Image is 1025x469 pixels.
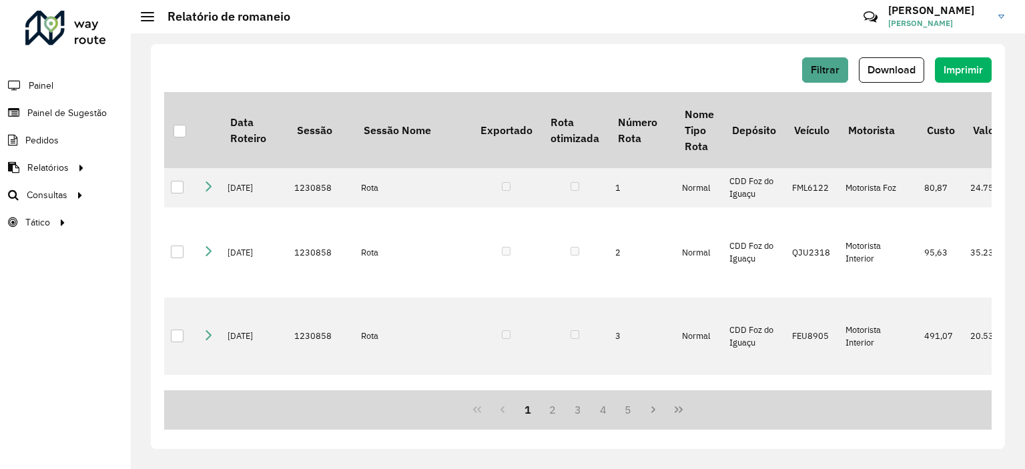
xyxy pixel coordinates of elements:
td: 24.755,02 [964,168,1019,207]
th: Depósito [723,92,785,168]
button: 3 [565,397,591,422]
td: CDD Foz do Iguaçu [723,375,785,440]
button: 5 [616,397,641,422]
td: 2 [609,207,675,298]
td: 100,36 [918,375,964,440]
th: Data Roteiro [221,92,288,168]
td: 1230858 [288,168,354,207]
span: Consultas [27,188,67,202]
th: Sessão Nome [354,92,471,168]
td: CDD Foz do Iguaçu [723,168,785,207]
th: Veículo [785,92,839,168]
span: [PERSON_NAME] [888,17,988,29]
button: 2 [540,397,565,422]
td: CDD Foz do Iguaçu [723,207,785,298]
td: Motorista Foz [839,375,918,440]
button: Next Page [641,397,666,422]
button: Last Page [666,397,691,422]
td: [DATE] [221,168,288,207]
a: Contato Rápido [856,3,885,31]
button: 1 [515,397,541,422]
th: Custo [918,92,964,168]
td: QJU2318 [785,207,839,298]
th: Rota otimizada [541,92,608,168]
td: QJU2138 [785,375,839,440]
td: 80,87 [918,168,964,207]
th: Sessão [288,92,354,168]
h3: [PERSON_NAME] [888,4,988,17]
th: Número Rota [609,92,675,168]
td: Rota [354,298,471,375]
td: 95,63 [918,207,964,298]
td: CDD Foz do Iguaçu [723,298,785,375]
td: 4 [609,375,675,440]
span: Pedidos [25,133,59,147]
td: 1 [609,168,675,207]
td: 28.849,58 [964,375,1019,440]
h2: Relatório de romaneio [154,9,290,24]
td: FML6122 [785,168,839,207]
span: Filtrar [811,64,839,75]
td: Rota [354,375,471,440]
button: 4 [591,397,616,422]
button: Filtrar [802,57,848,83]
th: Valor [964,92,1019,168]
td: 1230858 [288,375,354,440]
td: Motorista Foz [839,168,918,207]
td: Normal [675,168,723,207]
td: Rota [354,168,471,207]
td: 1230858 [288,207,354,298]
th: Motorista [839,92,918,168]
td: 1230858 [288,298,354,375]
td: Normal [675,375,723,440]
th: Exportado [471,92,541,168]
td: Motorista Interior [839,298,918,375]
td: [DATE] [221,298,288,375]
td: Normal [675,207,723,298]
td: FEU8905 [785,298,839,375]
button: Download [859,57,924,83]
td: 3 [609,298,675,375]
span: Painel [29,79,53,93]
span: Imprimir [944,64,983,75]
td: Normal [675,298,723,375]
span: Download [868,64,916,75]
td: [DATE] [221,207,288,298]
td: Motorista Interior [839,207,918,298]
td: [DATE] [221,375,288,440]
td: 20.537,16 [964,298,1019,375]
span: Tático [25,215,50,229]
td: 35.232,01 [964,207,1019,298]
span: Relatórios [27,161,69,175]
span: Painel de Sugestão [27,106,107,120]
td: 491,07 [918,298,964,375]
th: Nome Tipo Rota [675,92,723,168]
button: Imprimir [935,57,992,83]
td: Rota [354,207,471,298]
